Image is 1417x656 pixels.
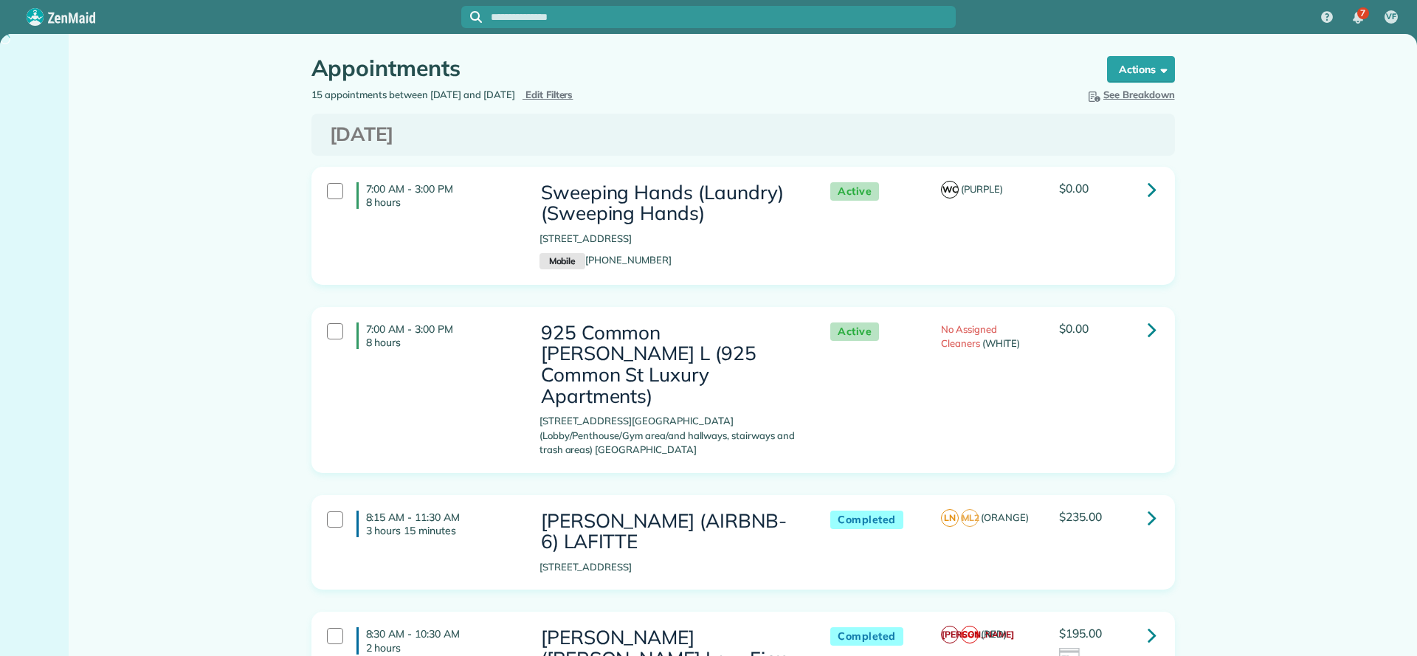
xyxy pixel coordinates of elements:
[366,641,517,655] p: 2 hours
[961,509,979,527] span: ML2
[311,56,1079,80] h1: Appointments
[356,182,517,209] h4: 7:00 AM - 3:00 PM
[982,337,1020,349] span: (WHITE)
[356,627,517,654] h4: 8:30 AM - 10:30 AM
[461,11,482,23] button: Focus search
[366,524,517,537] p: 3 hours 15 minutes
[539,232,801,246] p: [STREET_ADDRESS]
[941,509,959,527] span: LN
[366,336,517,349] p: 8 hours
[941,181,959,198] span: WC
[1059,626,1102,641] span: $195.00
[961,183,1003,195] span: (PURPLE)
[1086,88,1175,103] button: See Breakdown
[539,254,672,266] a: Mobile[PHONE_NUMBER]
[941,323,997,350] span: No Assigned Cleaners
[523,89,573,100] a: Edit Filters
[356,511,517,537] h4: 8:15 AM - 11:30 AM
[1342,1,1373,34] div: 7 unread notifications
[1059,509,1102,524] span: $235.00
[1386,11,1396,23] span: VF
[539,182,801,224] h3: Sweeping Hands (Laundry) (Sweeping Hands)
[830,182,879,201] span: Active
[539,511,801,553] h3: [PERSON_NAME] (AIRBNB-6) LAFITTE
[1360,7,1365,19] span: 7
[366,196,517,209] p: 8 hours
[525,89,573,100] span: Edit Filters
[830,511,903,529] span: Completed
[330,124,1156,145] h3: [DATE]
[300,88,743,103] div: 15 appointments between [DATE] and [DATE]
[1059,321,1089,336] span: $0.00
[470,11,482,23] svg: Focus search
[1059,181,1089,196] span: $0.00
[539,560,801,575] p: [STREET_ADDRESS]
[961,626,979,643] span: CG1
[539,253,585,269] small: Mobile
[1107,56,1175,83] button: Actions
[356,322,517,349] h4: 7:00 AM - 3:00 PM
[539,322,801,407] h3: 925 Common [PERSON_NAME] L (925 Common St Luxury Apartments)
[981,511,1029,523] span: (ORANGE)
[941,626,959,643] span: [PERSON_NAME]
[830,627,903,646] span: Completed
[539,414,801,458] p: [STREET_ADDRESS][GEOGRAPHIC_DATA] (Lobby/Penthouse/Gym area/and hallways, stairways and trash are...
[981,628,1007,640] span: (RED)
[830,322,879,341] span: Active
